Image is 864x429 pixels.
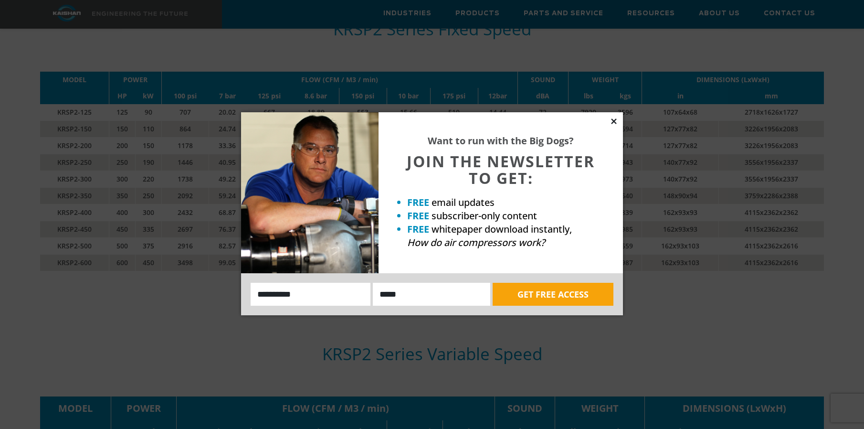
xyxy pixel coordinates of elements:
[407,223,429,236] strong: FREE
[428,134,574,147] strong: Want to run with the Big Dogs?
[610,117,618,126] button: Close
[251,283,370,306] input: Name:
[432,196,495,209] span: email updates
[407,151,595,188] span: JOIN THE NEWSLETTER TO GET:
[432,223,572,236] span: whitepaper download instantly,
[407,236,545,249] em: How do air compressors work?
[432,209,537,222] span: subscriber-only content
[373,283,490,306] input: Email
[493,283,613,306] button: GET FREE ACCESS
[407,196,429,209] strong: FREE
[407,209,429,222] strong: FREE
